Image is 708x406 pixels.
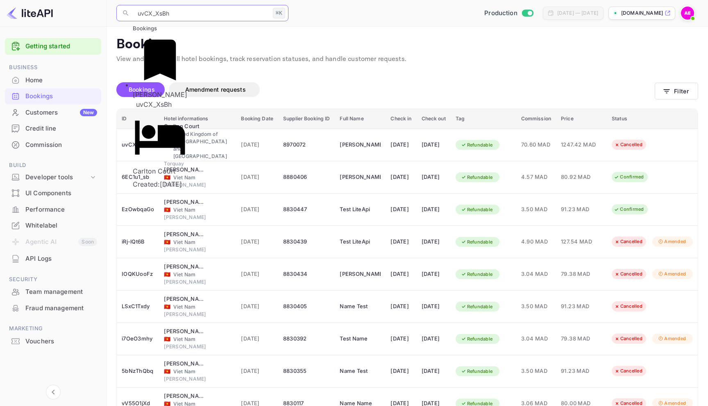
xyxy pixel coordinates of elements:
[122,300,154,313] div: LSxC1Txdy
[164,311,231,318] div: [PERSON_NAME]
[273,8,285,18] div: ⌘K
[164,246,231,253] div: [PERSON_NAME]
[25,337,97,346] div: Vouchers
[133,25,157,32] span: Bookings
[5,251,101,267] div: API Logs
[521,205,551,214] span: 3.50 MAD
[80,109,97,116] div: New
[25,205,97,214] div: Performance
[422,300,446,313] div: [DATE]
[456,205,498,215] div: Refundable
[652,237,691,247] div: Amended
[456,302,498,312] div: Refundable
[116,36,698,53] p: Bookings
[164,336,231,343] div: Viet Nam
[5,105,101,120] a: CustomersNew
[241,334,273,343] span: [DATE]
[25,221,97,230] div: Whitelabel
[133,5,270,21] input: Search (e.g. bookings, documentation)
[278,109,335,129] th: Supplier Booking ID
[5,218,101,233] a: Whitelabel
[390,171,411,184] div: [DATE]
[7,7,53,20] img: LiteAPI logo
[122,235,154,248] div: iRj-lQt6B
[652,334,691,344] div: Amended
[241,270,273,279] span: [DATE]
[164,239,170,245] span: Viet Nam
[340,365,381,378] div: Name Test
[5,275,101,284] span: Security
[5,88,101,104] a: Bookings
[390,203,411,216] div: [DATE]
[164,239,231,246] div: Viet Nam
[521,237,551,246] span: 4.90 MAD
[25,42,97,51] a: Getting started
[283,300,330,313] div: 8830405
[521,367,551,376] span: 3.50 MAD
[521,173,551,182] span: 4.57 MAD
[5,202,101,217] a: Performance
[456,334,498,344] div: Refundable
[25,124,97,133] div: Credit line
[609,334,648,344] div: Cancelled
[25,76,97,85] div: Home
[561,173,602,182] span: 80.92 MAD
[608,204,649,214] div: Confirmed
[516,109,556,129] th: Commission
[25,140,97,150] div: Commission
[164,295,205,303] div: Trieu Dang Hotel
[609,140,648,150] div: Cancelled
[241,237,273,246] span: [DATE]
[422,268,446,281] div: [DATE]
[116,82,655,97] div: account-settings tabs
[283,171,330,184] div: 8880406
[422,171,446,184] div: [DATE]
[456,366,498,377] div: Refundable
[5,334,101,349] a: Vouchers
[5,202,101,218] div: Performance
[557,9,598,17] div: [DATE] — [DATE]
[283,138,330,151] div: 8970072
[164,174,231,181] div: Viet Nam
[561,367,602,376] span: 91.23 MAD
[122,365,154,378] div: 5bNzThQbq
[133,179,187,189] p: Created: [DATE]
[164,360,205,368] div: Trieu Dang Hotel
[5,72,101,88] div: Home
[390,268,411,281] div: [DATE]
[164,278,231,286] div: [PERSON_NAME]
[5,121,101,137] div: Credit line
[241,140,273,149] span: [DATE]
[164,206,231,214] div: Viet Nam
[422,332,446,345] div: [DATE]
[5,137,101,152] a: Commission
[340,203,381,216] div: Test LiteApi
[340,171,381,184] div: Firstname Lastname
[164,263,205,271] div: Trieu Dang Hotel
[25,287,97,297] div: Team management
[456,140,498,150] div: Refundable
[164,198,205,206] div: Trieu Dang Hotel
[681,7,694,20] img: achraf Elkhaier
[164,271,231,278] div: Viet Nam
[608,172,649,182] div: Confirmed
[5,284,101,300] div: Team management
[5,161,101,170] span: Build
[340,332,381,345] div: Test Name
[5,300,101,316] div: Fraud management
[283,332,330,345] div: 8830392
[25,189,97,198] div: UI Components
[561,302,602,311] span: 91.23 MAD
[390,235,411,248] div: [DATE]
[561,237,602,246] span: 127.54 MAD
[521,302,551,311] span: 3.50 MAD
[283,203,330,216] div: 8830447
[456,172,498,183] div: Refundable
[241,173,273,182] span: [DATE]
[164,368,231,375] div: Viet Nam
[25,304,97,313] div: Fraud management
[283,365,330,378] div: 8830355
[652,269,691,279] div: Amended
[185,86,246,93] span: Amendment requests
